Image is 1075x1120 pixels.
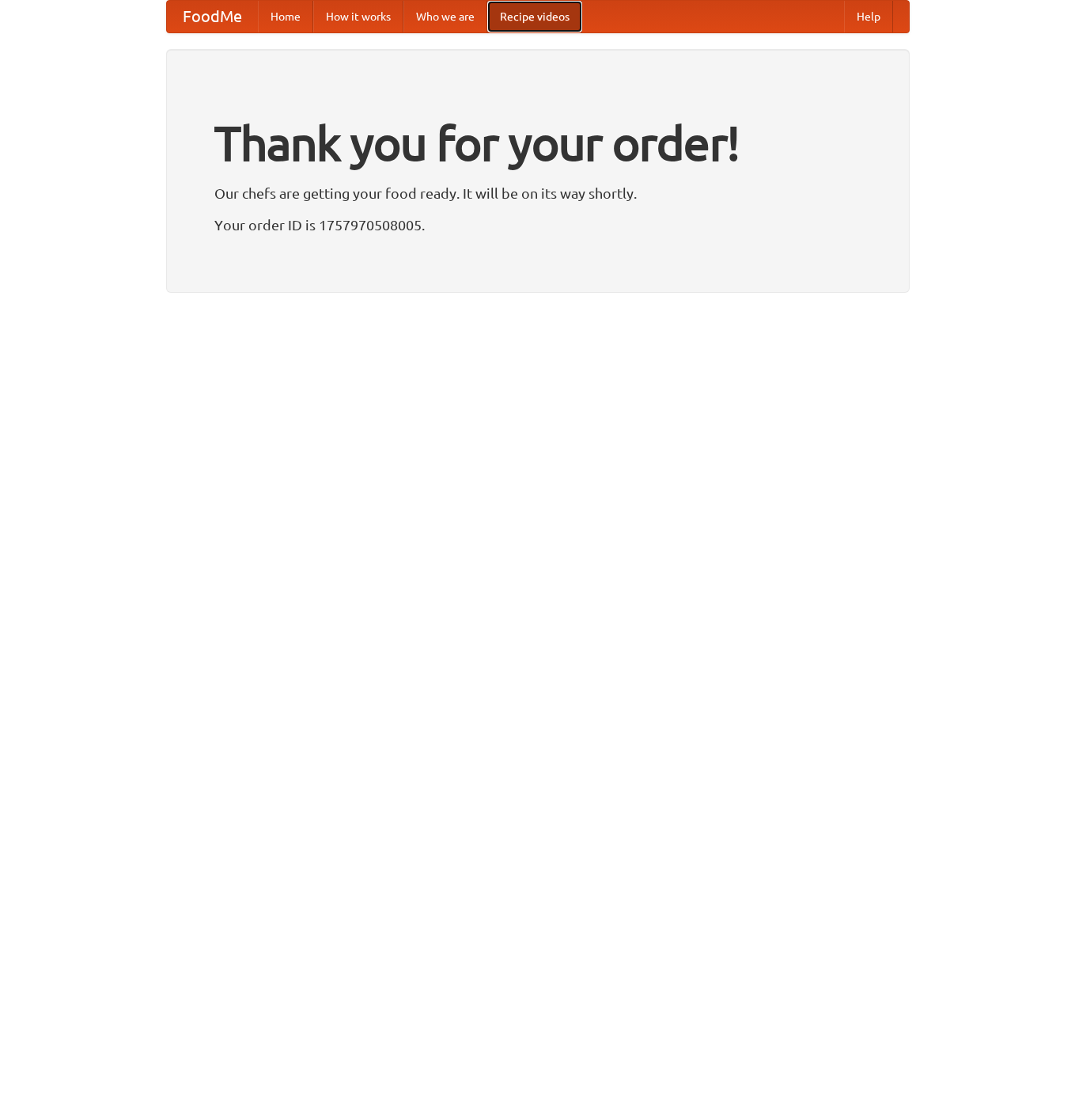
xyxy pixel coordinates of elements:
[167,1,258,32] a: FoodMe
[487,1,582,32] a: Recipe videos
[214,181,861,205] p: Our chefs are getting your food ready. It will be on its way shortly.
[313,1,403,32] a: How it works
[844,1,893,32] a: Help
[403,1,487,32] a: Who we are
[214,213,861,237] p: Your order ID is 1757970508005.
[258,1,313,32] a: Home
[214,105,861,181] h1: Thank you for your order!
